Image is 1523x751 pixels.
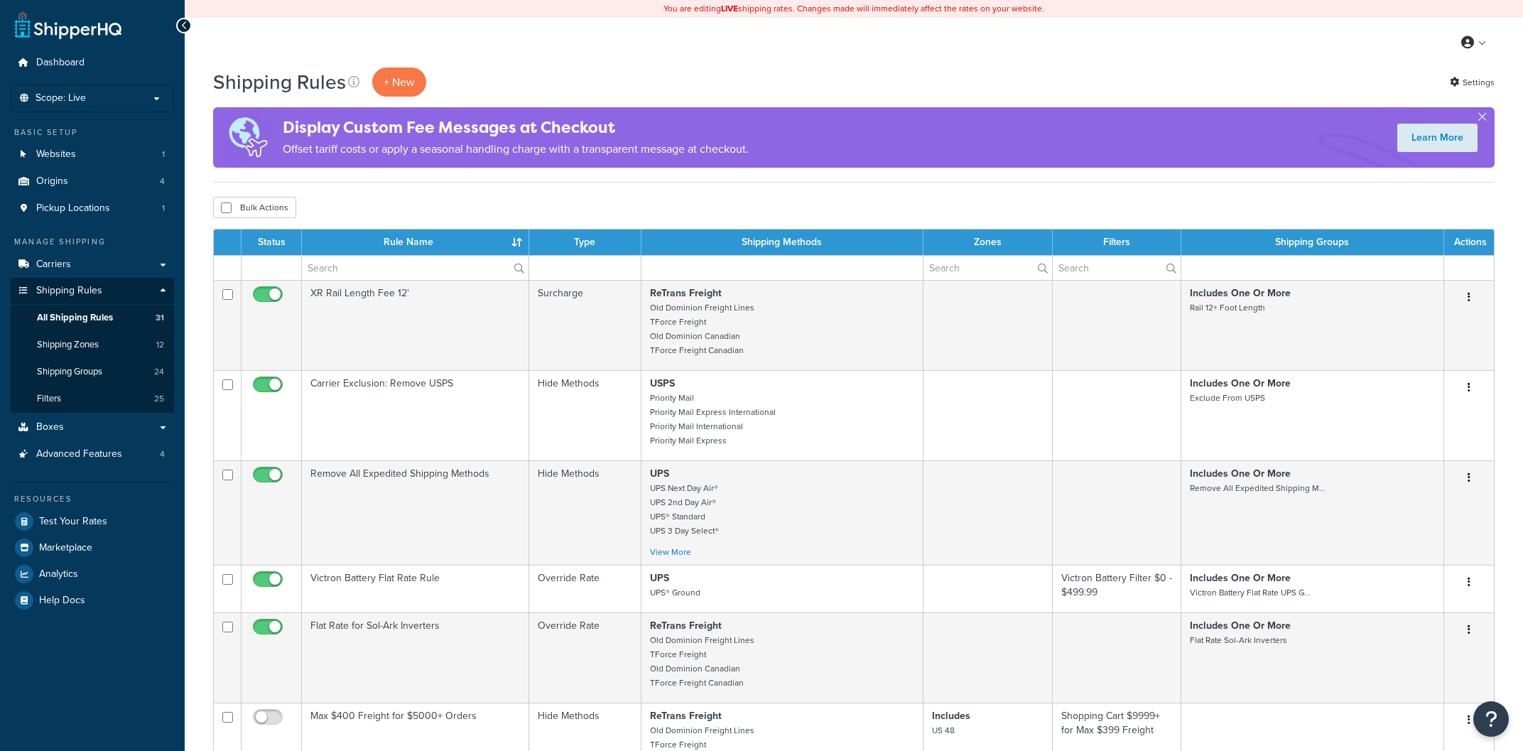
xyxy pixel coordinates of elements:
span: Analytics [39,568,78,580]
a: Boxes [11,414,174,441]
strong: Includes [932,708,970,723]
span: Filters [37,393,61,405]
li: Filters [11,386,174,412]
span: Websites [36,148,76,161]
td: Surcharge [529,280,642,370]
li: Shipping Rules [11,278,174,413]
strong: UPS [650,571,669,585]
small: Priority Mail Priority Mail Express International Priority Mail International Priority Mail Express [650,391,776,447]
a: Carriers [11,252,174,278]
span: 1 [162,148,165,161]
small: Old Dominion Freight Lines TForce Freight Old Dominion Canadian TForce Freight Canadian [650,634,754,689]
td: Hide Methods [529,460,642,565]
div: Manage Shipping [11,236,174,248]
h4: Display Custom Fee Messages at Checkout [283,116,749,139]
span: Shipping Zones [37,339,99,351]
strong: Includes One Or More [1190,618,1291,633]
th: Zones [923,229,1053,255]
input: Search [923,256,1052,280]
td: Override Rate [529,612,642,703]
input: Search [1053,256,1181,280]
strong: Includes One Or More [1190,571,1291,585]
th: Type [529,229,642,255]
td: Victron Battery Flat Rate Rule [302,565,529,612]
td: XR Rail Length Fee 12' [302,280,529,370]
span: 31 [156,312,164,324]
strong: ReTrans Freight [650,286,722,301]
a: Dashboard [11,50,174,76]
a: Websites 1 [11,141,174,168]
span: Boxes [36,421,64,433]
a: View More [650,546,691,558]
strong: ReTrans Freight [650,618,722,633]
a: Shipping Zones 12 [11,332,174,358]
span: Carriers [36,259,71,271]
td: Remove All Expedited Shipping Methods [302,460,529,565]
td: Carrier Exclusion: Remove USPS [302,370,529,460]
li: Origins [11,168,174,195]
img: duties-banner-06bc72dcb5fe05cb3f9472aba00be2ae8eb53ab6f0d8bb03d382ba314ac3c341.png [213,107,283,168]
span: Marketplace [39,542,92,554]
b: LIVE [721,2,738,15]
a: Help Docs [11,588,174,613]
span: 4 [160,175,165,188]
li: Pickup Locations [11,195,174,222]
div: Basic Setup [11,126,174,139]
span: Help Docs [39,595,85,607]
a: Origins 4 [11,168,174,195]
small: US 48 [932,724,955,737]
small: Exclude From USPS [1190,391,1265,404]
th: Actions [1444,229,1494,255]
th: Shipping Groups [1181,229,1444,255]
span: 1 [162,202,165,215]
input: Search [302,256,529,280]
a: Settings [1450,72,1495,92]
span: 4 [160,448,165,460]
span: Scope: Live [36,92,86,104]
th: Shipping Methods [641,229,923,255]
strong: USPS [650,376,675,391]
li: Websites [11,141,174,168]
a: Filters 25 [11,386,174,412]
span: 25 [154,393,164,405]
span: Advanced Features [36,448,122,460]
strong: Includes One Or More [1190,376,1291,391]
small: Rail 12+ Foot Length [1190,301,1265,314]
p: Offset tariff costs or apply a seasonal handling charge with a transparent message at checkout. [283,139,749,159]
h1: Shipping Rules [213,68,346,96]
a: ShipperHQ Home [15,11,121,39]
button: Open Resource Center [1473,701,1509,737]
span: All Shipping Rules [37,312,113,324]
li: Shipping Zones [11,332,174,358]
span: Shipping Rules [36,285,102,297]
div: Resources [11,493,174,505]
span: Pickup Locations [36,202,110,215]
button: Bulk Actions [213,197,296,218]
span: Origins [36,175,68,188]
small: UPS Next Day Air® UPS 2nd Day Air® UPS® Standard UPS 3 Day Select® [650,482,719,537]
td: Override Rate [529,565,642,612]
a: Learn More [1397,124,1478,152]
small: Old Dominion Freight Lines TForce Freight Old Dominion Canadian TForce Freight Canadian [650,301,754,357]
span: Shipping Groups [37,366,102,378]
span: Dashboard [36,57,85,69]
td: Victron Battery Filter $0 - $499.99 [1053,565,1181,612]
small: Victron Battery Flat Rate UPS G... [1190,586,1311,599]
th: Filters [1053,229,1181,255]
a: Test Your Rates [11,509,174,534]
a: Advanced Features 4 [11,441,174,468]
span: 24 [154,366,164,378]
td: Flat Rate for Sol-Ark Inverters [302,612,529,703]
a: Marketplace [11,535,174,561]
li: Advanced Features [11,441,174,468]
a: Analytics [11,561,174,587]
a: Shipping Groups 24 [11,359,174,385]
span: 12 [156,339,164,351]
span: Test Your Rates [39,516,107,528]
